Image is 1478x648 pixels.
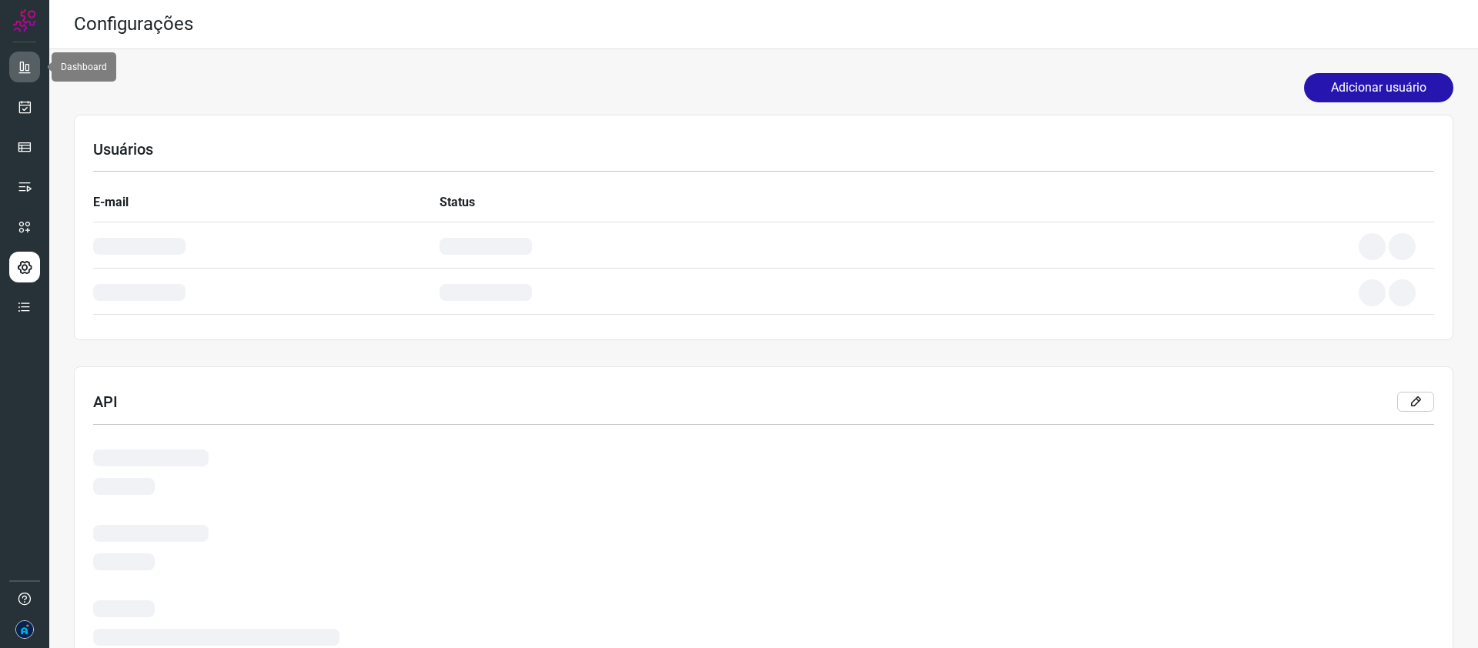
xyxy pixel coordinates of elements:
h3: Usuários [93,140,1434,159]
h3: API [93,392,118,411]
h2: Configurações [74,13,193,35]
img: Logo [13,9,36,32]
button: Adicionar usuário [1304,73,1453,102]
th: E-mail [93,184,440,222]
th: Status [440,184,987,222]
img: 610993b183bf89f8f88aaece183d4038.png [15,620,34,639]
span: Dashboard [61,62,107,72]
